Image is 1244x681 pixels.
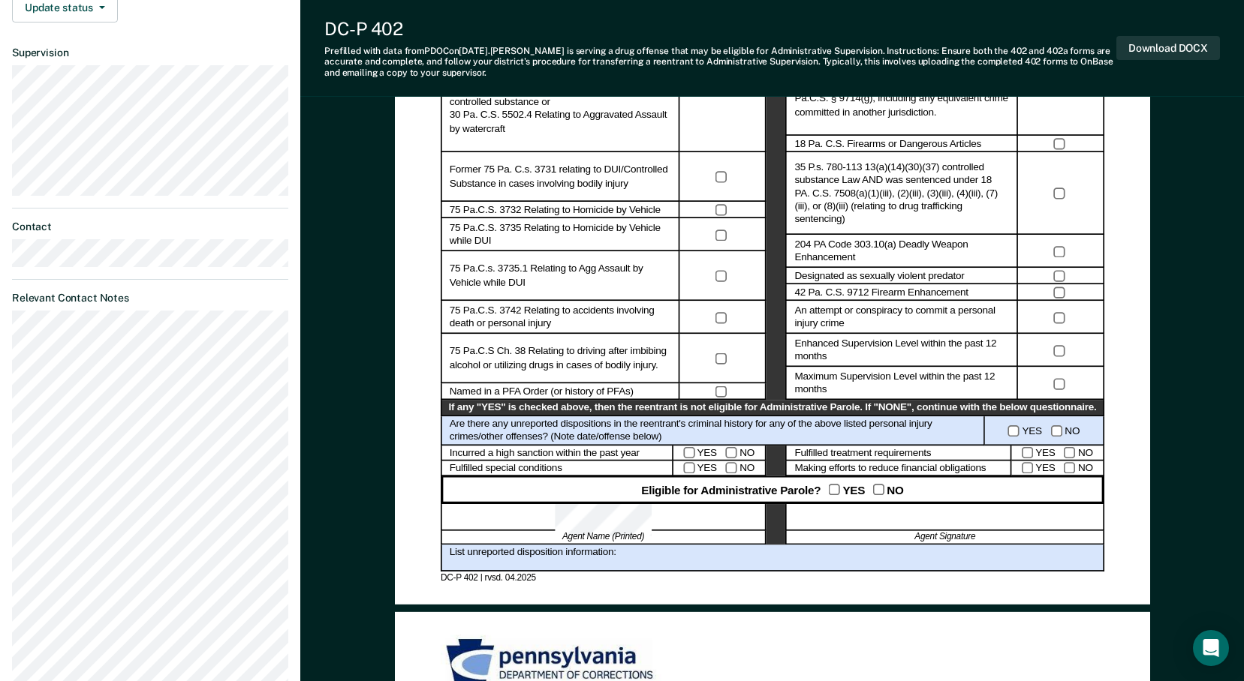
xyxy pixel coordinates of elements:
div: YES NO [985,416,1104,445]
label: An attempt or conspiracy to commit a personal injury crime [794,304,1009,331]
div: Incurred a high sanction within the past year [441,445,673,460]
div: Open Intercom Messenger [1193,630,1229,666]
div: If any "YES" is checked above, then the reentrant is not eligible for Administrative Parole. If "... [441,400,1104,416]
dt: Supervision [12,46,288,59]
dt: Relevant Contact Notes [12,292,288,304]
div: List unreported disposition information: [441,544,1104,571]
label: Enhanced Supervision Level within the past 12 months [794,337,1009,364]
div: Eligible for Administrative Parole? YES NO [441,476,1104,503]
div: YES NO [1011,445,1104,460]
label: 75 Pa.C.S. 3742 Relating to accidents involving death or personal injury [450,304,671,331]
label: 30 Pa. C.S. 5502.1 Relating to Homicide by watercraft under influence of alcohol or controlled su... [450,4,671,136]
dt: Contact [12,220,288,233]
div: Agent Signature [785,531,1104,544]
label: Designated as sexually violent predator [794,270,964,283]
div: Prefilled with data from PDOC on [DATE] . [PERSON_NAME] is serving a drug offense that may be eli... [324,46,1116,78]
label: Former 75 Pa. C.s. 3731 relating to DUI/Controlled Substance in cases involving bodily injury [450,164,671,190]
button: Download DOCX [1116,36,1220,61]
div: YES NO [673,445,766,460]
label: 75 Pa.C.S. 3732 Relating to Homicide by Vehicle [450,204,661,217]
div: DC-P 402 | rvsd. 04.2025 [441,571,1104,583]
div: DC-P 402 [324,18,1116,40]
label: 75 Pa.C.S. 3735 Relating to Homicide by Vehicle while DUI [450,222,671,248]
label: Any crime of violence defined in 42 Pa.C.S. § 9714(g), or any attempt, conspiracy or solicitation... [794,53,1009,119]
label: Named in a PFA Order (or history of PFAs) [450,385,634,399]
div: Agent Name (Printed) [441,531,766,544]
div: YES NO [1011,460,1104,476]
label: 35 P.s. 780-113 13(a)(14)(30)(37) controlled substance Law AND was sentenced under 18 PA. C.S. 75... [794,160,1009,226]
div: Are there any unreported dispositions in the reentrant's criminal history for any of the above li... [441,416,985,445]
label: Maximum Supervision Level within the past 12 months [794,370,1009,397]
label: 75 Pa.C.S Ch. 38 Relating to driving after imbibing alcohol or utilizing drugs in cases of bodily... [450,346,671,372]
label: 42 Pa. C.S. 9712 Firearm Enhancement [794,286,968,300]
div: Making efforts to reduce financial obligations [785,460,1011,476]
label: 75 Pa.C.s. 3735.1 Relating to Agg Assault by Vehicle while DUI [450,263,671,289]
div: Fulfilled special conditions [441,460,673,476]
label: 18 Pa. C.S. Firearms or Dangerous Articles [794,137,980,151]
label: 204 PA Code 303.10(a) Deadly Weapon Enhancement [794,238,1009,265]
div: Fulfilled treatment requirements [785,445,1011,460]
div: YES NO [673,460,766,476]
